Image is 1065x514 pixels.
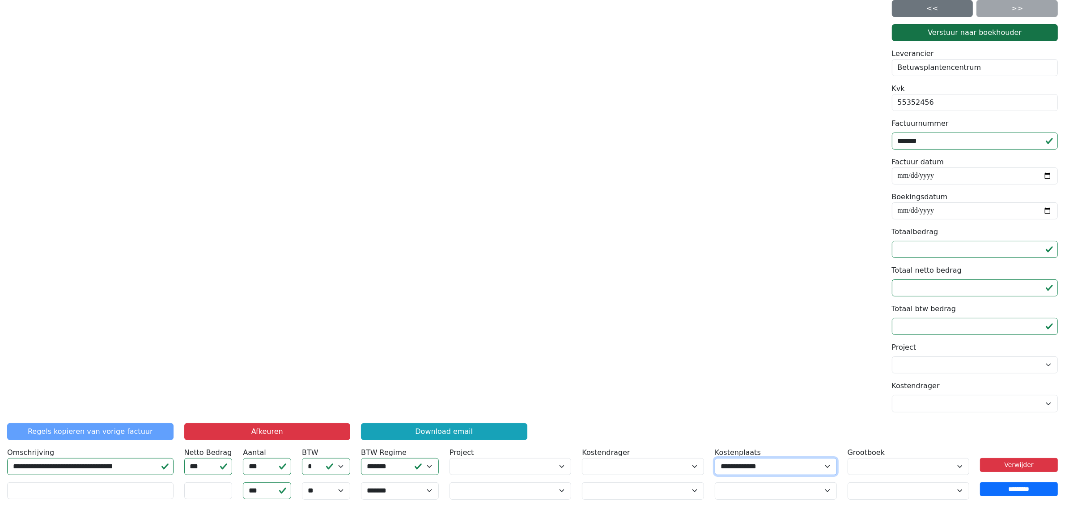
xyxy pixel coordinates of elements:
div: 55352456 [892,94,1058,111]
label: Factuur datum [892,157,944,167]
label: Kostenplaats [715,447,761,458]
label: Boekingsdatum [892,192,948,202]
label: Aantal [243,447,266,458]
a: Verwijder [980,458,1058,472]
label: Factuurnummer [892,118,949,129]
label: Totaalbedrag [892,227,938,237]
label: Omschrijving [7,447,54,458]
label: Totaal netto bedrag [892,265,962,276]
button: Afkeuren [184,423,351,440]
label: Grootboek [848,447,885,458]
label: BTW [302,447,318,458]
label: Netto Bedrag [184,447,232,458]
a: Download email [361,423,527,440]
label: Totaal btw bedrag [892,304,956,314]
div: Betuwsplantencentrum [892,59,1058,76]
button: Verstuur naar boekhouder [892,24,1058,41]
label: Leverancier [892,48,934,59]
label: Project [892,342,916,353]
label: Project [450,447,474,458]
label: Kvk [892,83,905,94]
label: Kostendrager [892,381,940,391]
label: BTW Regime [361,447,407,458]
label: Kostendrager [582,447,630,458]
